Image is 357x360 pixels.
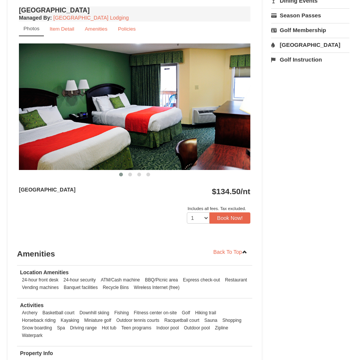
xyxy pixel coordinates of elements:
li: Restaurant [223,276,249,284]
li: Teen programs [120,324,153,332]
h3: Amenities [17,246,252,261]
li: Banquet facilities [62,284,100,291]
strong: Location Amenities [20,269,69,275]
span: Managed By [19,15,50,21]
li: BBQ/Picnic area [143,276,180,284]
a: Season Passes [271,8,349,22]
li: Fitness center on-site [132,309,179,317]
a: Amenities [80,22,112,36]
li: Outdoor tennis courts [114,317,161,324]
li: Hiking trail [193,309,218,317]
li: ATM/Cash machine [99,276,142,284]
h4: [GEOGRAPHIC_DATA] [19,6,250,14]
li: Zipline [213,324,230,332]
strong: Activities [20,302,43,308]
li: Indoor pool [154,324,181,332]
li: Archery [20,309,39,317]
li: Downhill skiing [78,309,111,317]
li: Express check-out [181,276,222,284]
div: Includes all fees. Tax excluded. [19,205,250,212]
li: Golf [180,309,192,317]
small: Item Detail [50,26,74,32]
li: Sauna [202,317,219,324]
li: Driving range [68,324,99,332]
button: Book Now! [210,212,250,224]
li: Vending machines [20,284,61,291]
small: Amenities [85,26,107,32]
li: Kayaking [59,317,81,324]
li: Horseback riding [20,317,57,324]
li: Fishing [112,309,130,317]
a: Golf Membership [271,23,349,37]
li: Basketball court [40,309,76,317]
small: Policies [118,26,136,32]
li: Wireless Internet (free) [132,284,182,291]
a: Back To Top [208,246,252,258]
li: Recycle Bins [101,284,131,291]
span: /nt [241,187,250,196]
li: Spa [55,324,67,332]
a: Policies [113,22,141,36]
li: Outdoor pool [182,324,212,332]
img: 18876286-41-233aa5f3.jpg [19,43,250,170]
li: Miniature golf [82,317,113,324]
li: Snow boarding [20,324,54,332]
a: [GEOGRAPHIC_DATA] [271,38,349,52]
a: Photos [19,22,44,36]
small: Photos [23,26,39,31]
a: Item Detail [45,22,79,36]
li: 24-hour front desk [20,276,61,284]
strong: $134.50 [212,187,250,196]
strong: Property Info [20,350,53,356]
li: Racquetball court [162,317,201,324]
li: Waterpark [20,332,44,339]
li: Hot tub [100,324,118,332]
li: Shopping [220,317,243,324]
strong: [GEOGRAPHIC_DATA] [19,187,76,193]
a: [GEOGRAPHIC_DATA] Lodging [53,15,129,21]
li: 24-hour security [62,276,98,284]
a: Golf Instruction [271,53,349,66]
strong: : [19,15,52,21]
